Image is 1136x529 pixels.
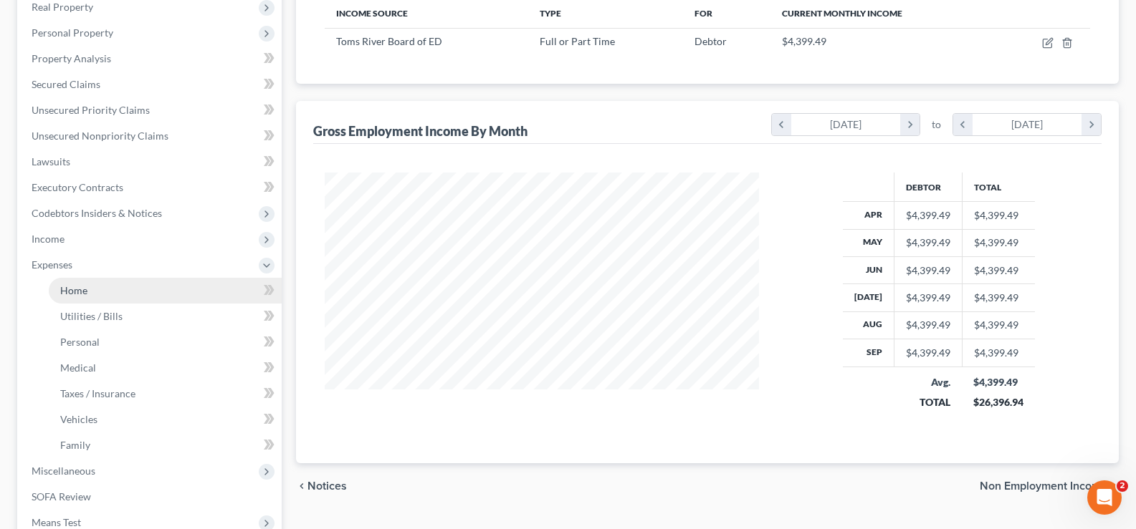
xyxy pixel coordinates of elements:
a: Unsecured Priority Claims [20,97,282,123]
div: TOTAL [905,395,950,409]
div: $4,399.49 [906,263,950,278]
span: Property Analysis [32,52,111,64]
span: Toms River Board of ED [336,35,442,47]
span: Income [32,233,65,245]
a: Secured Claims [20,72,282,97]
span: Real Property [32,1,93,13]
span: Non Employment Income [980,480,1107,492]
td: $4,399.49 [962,339,1035,367]
a: Lawsuits [20,149,282,175]
span: SOFA Review [32,490,91,503]
i: chevron_right [1082,114,1101,135]
span: Family [60,439,90,451]
td: $4,399.49 [962,229,1035,256]
td: $4,399.49 [962,284,1035,311]
span: Secured Claims [32,78,100,90]
td: $4,399.49 [962,311,1035,339]
span: Unsecured Priority Claims [32,104,150,116]
th: Apr [843,202,894,229]
td: $4,399.49 [962,202,1035,229]
span: Means Test [32,516,81,528]
div: $4,399.49 [906,346,950,360]
span: Debtor [695,35,727,47]
span: Lawsuits [32,155,70,168]
button: Non Employment Income chevron_right [980,480,1119,492]
div: $4,399.49 [906,318,950,332]
th: Sep [843,339,894,367]
th: Jun [843,256,894,283]
span: Personal Property [32,26,113,39]
span: Utilities / Bills [60,310,123,322]
span: Codebtors Insiders & Notices [32,207,162,219]
i: chevron_right [900,114,920,135]
a: Personal [49,329,282,355]
div: [DATE] [791,114,901,135]
span: to [932,117,941,132]
span: Notices [307,480,347,492]
a: Family [49,432,282,458]
a: Home [49,278,282,304]
a: Medical [49,355,282,381]
span: $4,399.49 [782,35,826,47]
th: Debtor [894,173,962,201]
a: Unsecured Nonpriority Claims [20,123,282,149]
button: chevron_left Notices [296,480,347,492]
div: $26,396.94 [973,395,1023,409]
span: Executory Contracts [32,181,123,193]
div: $4,399.49 [906,291,950,305]
div: $4,399.49 [973,375,1023,389]
span: For [695,8,712,19]
span: Vehicles [60,413,97,425]
td: $4,399.49 [962,256,1035,283]
div: Gross Employment Income By Month [313,122,528,140]
div: [DATE] [973,114,1082,135]
span: Expenses [32,258,72,271]
iframe: Intercom live chat [1087,480,1122,515]
span: Current Monthly Income [782,8,902,19]
i: chevron_left [772,114,791,135]
th: May [843,229,894,256]
span: Full or Part Time [540,35,615,47]
i: chevron_left [296,480,307,492]
i: chevron_left [953,114,973,135]
span: Medical [60,361,96,374]
a: Executory Contracts [20,175,282,200]
span: Home [60,284,87,296]
a: Taxes / Insurance [49,381,282,407]
span: 2 [1117,480,1128,492]
span: Unsecured Nonpriority Claims [32,130,168,142]
span: Miscellaneous [32,465,95,477]
a: SOFA Review [20,484,282,510]
span: Taxes / Insurance [60,387,135,399]
div: $4,399.49 [906,208,950,223]
span: Type [540,8,561,19]
a: Property Analysis [20,46,282,72]
th: Aug [843,311,894,339]
a: Vehicles [49,407,282,432]
th: Total [962,173,1035,201]
a: Utilities / Bills [49,304,282,329]
div: $4,399.49 [906,236,950,250]
div: Avg. [905,375,950,389]
span: Personal [60,336,100,348]
span: Income Source [336,8,408,19]
th: [DATE] [843,284,894,311]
